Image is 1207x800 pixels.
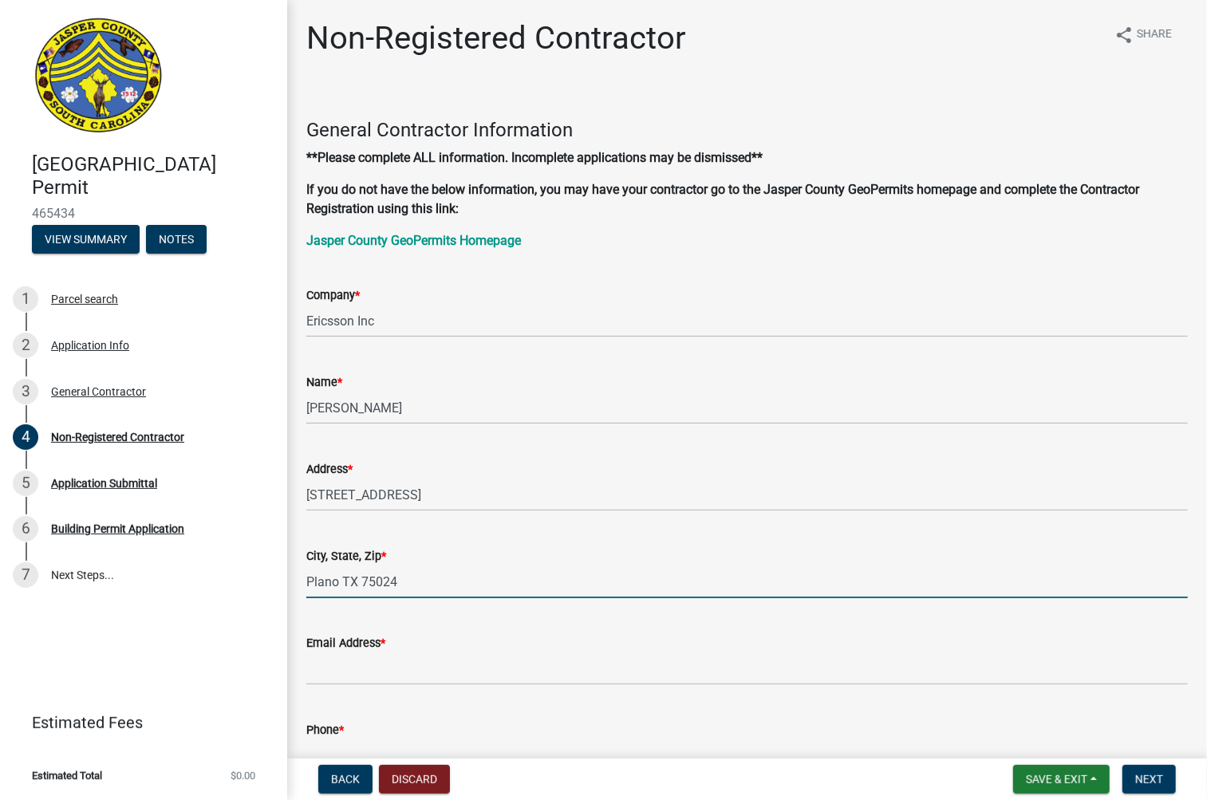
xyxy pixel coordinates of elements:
div: Building Permit Application [51,523,184,534]
button: Discard [379,765,450,794]
button: View Summary [32,225,140,254]
div: Parcel search [51,294,118,305]
div: 6 [13,516,38,542]
div: 5 [13,471,38,496]
span: Estimated Total [32,770,102,781]
button: Save & Exit [1013,765,1110,794]
label: Phone [306,725,344,736]
div: 7 [13,562,38,588]
label: Email Address [306,638,385,649]
label: Address [306,464,353,475]
span: Back [331,773,360,786]
a: Estimated Fees [13,707,262,739]
i: share [1114,26,1134,45]
h1: Non-Registered Contractor [306,19,686,57]
wm-modal-confirm: Summary [32,234,140,246]
div: General Contractor [51,386,146,397]
h4: General Contractor Information [306,119,1188,142]
div: Non-Registered Contractor [51,432,184,443]
div: Application Submittal [51,478,157,489]
strong: If you do not have the below information, you may have your contractor go to the Jasper County Ge... [306,182,1139,216]
span: Share [1137,26,1172,45]
span: 465434 [32,206,255,221]
button: shareShare [1102,19,1185,50]
h4: [GEOGRAPHIC_DATA] Permit [32,153,274,199]
div: 1 [13,286,38,312]
button: Next [1122,765,1176,794]
button: Notes [146,225,207,254]
div: 2 [13,333,38,358]
div: 4 [13,424,38,450]
wm-modal-confirm: Notes [146,234,207,246]
label: Company [306,290,360,301]
a: Jasper County GeoPermits Homepage [306,233,521,248]
span: $0.00 [231,770,255,781]
label: City, State, Zip [306,551,386,562]
img: Jasper County, South Carolina [32,17,165,136]
label: Name [306,377,342,388]
span: Next [1135,773,1163,786]
div: Application Info [51,340,129,351]
button: Back [318,765,373,794]
div: 3 [13,379,38,404]
strong: **Please complete ALL information. Incomplete applications may be dismissed** [306,150,763,165]
span: Save & Exit [1026,773,1087,786]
